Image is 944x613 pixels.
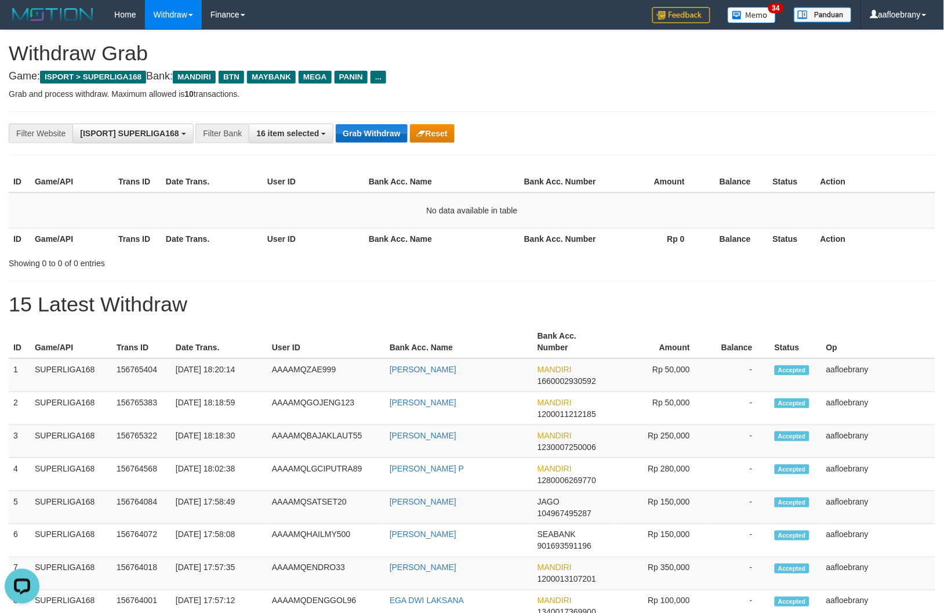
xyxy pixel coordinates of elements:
th: Bank Acc. Number [520,228,603,249]
th: User ID [263,228,364,249]
span: Accepted [775,365,809,375]
span: JAGO [538,497,560,506]
th: Date Trans. [161,228,263,249]
span: MANDIRI [538,365,572,374]
th: Status [768,228,816,249]
td: 156765322 [112,425,171,458]
td: Rp 50,000 [613,358,707,392]
td: - [707,358,770,392]
th: Date Trans. [161,171,263,193]
span: PANIN [335,71,368,84]
td: [DATE] 18:18:30 [171,425,267,458]
span: Accepted [775,564,809,574]
th: Trans ID [112,325,171,358]
th: Game/API [30,228,114,249]
span: Copy 1200013107201 to clipboard [538,575,596,584]
th: Trans ID [114,228,161,249]
td: [DATE] 18:02:38 [171,458,267,491]
th: Balance [707,325,770,358]
td: 156765404 [112,358,171,392]
td: AAAAMQENDRO33 [267,557,385,590]
button: 16 item selected [249,124,333,143]
th: Bank Acc. Name [364,228,520,249]
h4: Game: Bank: [9,71,935,82]
th: Game/API [30,171,114,193]
span: Copy 901693591196 to clipboard [538,542,591,551]
th: Amount [603,171,702,193]
a: EGA DWI LAKSANA [390,596,464,605]
td: SUPERLIGA168 [30,392,112,425]
th: Game/API [30,325,112,358]
span: Accepted [775,531,809,541]
span: Accepted [775,465,809,474]
a: [PERSON_NAME] [390,563,456,572]
h1: Withdraw Grab [9,42,935,65]
a: [PERSON_NAME] [390,530,456,539]
img: Button%20Memo.svg [728,7,776,23]
td: [DATE] 17:58:08 [171,524,267,557]
span: 16 item selected [256,129,319,138]
td: 1 [9,358,30,392]
td: aafloebrany [822,491,935,524]
td: aafloebrany [822,557,935,590]
td: 156764084 [112,491,171,524]
th: Bank Acc. Number [533,325,613,358]
td: No data available in table [9,193,935,228]
span: Copy 1200011212185 to clipboard [538,409,596,419]
button: Grab Withdraw [336,124,407,143]
td: SUPERLIGA168 [30,491,112,524]
td: SUPERLIGA168 [30,425,112,458]
span: Copy 1660002930592 to clipboard [538,376,596,386]
th: Status [770,325,822,358]
strong: 10 [184,89,194,99]
span: Copy 1280006269770 to clipboard [538,476,596,485]
td: 156764568 [112,458,171,491]
td: 2 [9,392,30,425]
span: ISPORT > SUPERLIGA168 [40,71,146,84]
td: [DATE] 17:57:35 [171,557,267,590]
td: Rp 350,000 [613,557,707,590]
img: panduan.png [794,7,852,23]
td: - [707,524,770,557]
th: ID [9,171,30,193]
span: SEABANK [538,530,576,539]
th: User ID [263,171,364,193]
button: Reset [410,124,455,143]
td: 156764072 [112,524,171,557]
span: ... [371,71,386,84]
td: Rp 50,000 [613,392,707,425]
span: Accepted [775,597,809,607]
td: - [707,425,770,458]
td: 3 [9,425,30,458]
td: aafloebrany [822,358,935,392]
div: Filter Website [9,124,72,143]
th: Amount [613,325,707,358]
td: Rp 150,000 [613,524,707,557]
span: Accepted [775,431,809,441]
td: - [707,392,770,425]
span: 34 [768,3,784,13]
span: Copy 1230007250006 to clipboard [538,442,596,452]
td: 4 [9,458,30,491]
span: MAYBANK [247,71,296,84]
td: SUPERLIGA168 [30,458,112,491]
a: [PERSON_NAME] P [390,464,464,473]
td: 6 [9,524,30,557]
p: Grab and process withdraw. Maximum allowed is transactions. [9,88,935,100]
th: Status [768,171,816,193]
button: [ISPORT] SUPERLIGA168 [72,124,193,143]
a: [PERSON_NAME] [390,398,456,407]
th: Rp 0 [603,228,702,249]
th: Bank Acc. Name [364,171,520,193]
span: BTN [219,71,244,84]
span: MANDIRI [538,431,572,440]
td: 5 [9,491,30,524]
td: SUPERLIGA168 [30,524,112,557]
span: Accepted [775,498,809,507]
th: Op [822,325,935,358]
td: Rp 280,000 [613,458,707,491]
td: SUPERLIGA168 [30,557,112,590]
th: User ID [267,325,385,358]
td: AAAAMQLGCIPUTRA89 [267,458,385,491]
span: Copy 104967495287 to clipboard [538,509,591,518]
